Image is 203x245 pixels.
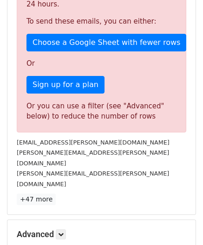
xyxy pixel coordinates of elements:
a: +47 more [17,194,56,205]
h5: Advanced [17,229,186,239]
p: To send these emails, you can either: [26,17,177,26]
a: Sign up for a plan [26,76,105,94]
small: [PERSON_NAME][EMAIL_ADDRESS][PERSON_NAME][DOMAIN_NAME] [17,170,169,188]
p: Or [26,59,177,69]
iframe: Chat Widget [157,201,203,245]
small: [PERSON_NAME][EMAIL_ADDRESS][PERSON_NAME][DOMAIN_NAME] [17,149,169,167]
a: Choose a Google Sheet with fewer rows [26,34,186,51]
small: [EMAIL_ADDRESS][PERSON_NAME][DOMAIN_NAME] [17,139,170,146]
div: Or you can use a filter (see "Advanced" below) to reduce the number of rows [26,101,177,122]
